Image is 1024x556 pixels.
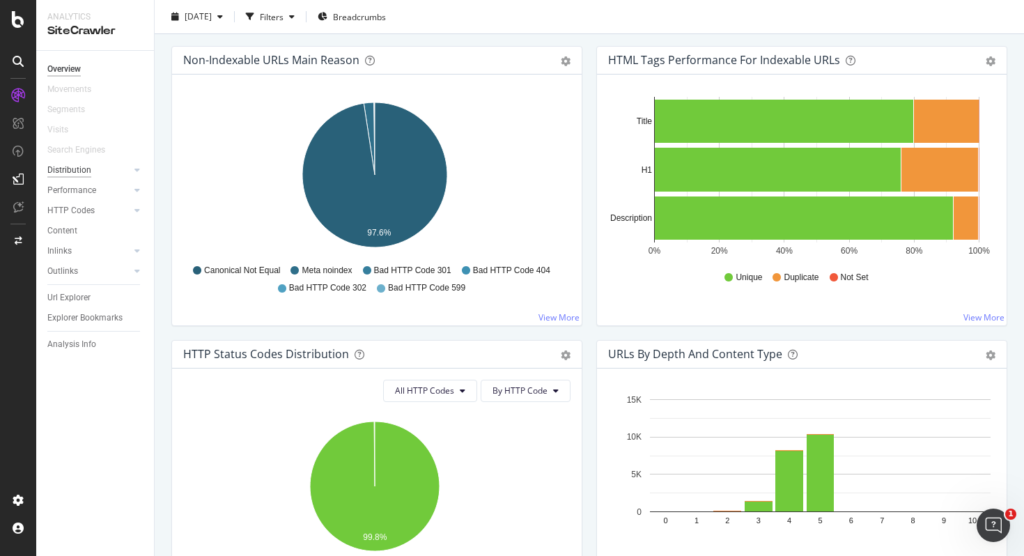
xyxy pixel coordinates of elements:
a: Distribution [47,163,130,178]
text: 40% [776,246,793,256]
text: 20% [711,246,728,256]
text: 10K [627,432,642,442]
div: Content [47,224,77,238]
div: Movements [47,82,91,97]
div: gear [561,56,571,66]
a: Analysis Info [47,337,144,352]
text: 7 [880,516,884,525]
text: 10+ [968,516,982,525]
text: 97.6% [367,228,391,238]
text: 5K [631,470,642,479]
a: Url Explorer [47,291,144,305]
div: gear [986,350,995,360]
a: Performance [47,183,130,198]
div: URLs by Depth and Content Type [608,347,782,361]
span: Bad HTTP Code 302 [289,282,366,294]
div: Distribution [47,163,91,178]
text: 15K [627,395,642,405]
text: 1 [695,516,699,525]
span: Meta noindex [302,265,352,277]
text: 0% [649,246,661,256]
text: 6 [849,516,853,525]
div: HTML Tags Performance for Indexable URLs [608,53,840,67]
div: Non-Indexable URLs Main Reason [183,53,359,67]
span: Duplicate [784,272,819,284]
text: 5 [818,516,822,525]
span: Unique [736,272,762,284]
button: Filters [240,6,300,28]
text: 2 [725,516,729,525]
a: Explorer Bookmarks [47,311,144,325]
a: View More [538,311,580,323]
text: 100% [968,246,990,256]
text: 60% [841,246,858,256]
text: Title [637,116,653,126]
text: 0 [637,507,642,517]
text: H1 [642,165,653,175]
text: 80% [906,246,922,256]
div: gear [986,56,995,66]
a: Visits [47,123,82,137]
a: Outlinks [47,264,130,279]
div: Segments [47,102,85,117]
a: Inlinks [47,244,130,258]
span: Bad HTTP Code 404 [473,265,550,277]
div: HTTP Codes [47,203,95,218]
span: Bad HTTP Code 599 [388,282,465,294]
div: Outlinks [47,264,78,279]
div: Visits [47,123,68,137]
span: 1 [1005,509,1016,520]
svg: A chart. [183,97,566,258]
button: Breadcrumbs [312,6,391,28]
iframe: Intercom live chat [977,509,1010,542]
a: View More [963,311,1004,323]
span: By HTTP Code [492,385,548,396]
div: SiteCrawler [47,23,143,39]
span: All HTTP Codes [395,385,454,396]
a: Movements [47,82,105,97]
span: Bad HTTP Code 301 [374,265,451,277]
a: Segments [47,102,99,117]
text: 0 [664,516,668,525]
a: Search Engines [47,143,119,157]
svg: A chart. [608,97,991,258]
button: All HTTP Codes [383,380,477,402]
div: Filters [260,10,284,22]
span: 2025 Aug. 28th [185,10,212,22]
a: HTTP Codes [47,203,130,218]
div: Inlinks [47,244,72,258]
div: Overview [47,62,81,77]
a: Overview [47,62,144,77]
span: Not Set [841,272,869,284]
text: 8 [911,516,915,525]
text: 9 [942,516,946,525]
text: 3 [757,516,761,525]
div: Analysis Info [47,337,96,352]
div: Analytics [47,11,143,23]
text: 4 [787,516,791,525]
div: Search Engines [47,143,105,157]
a: Content [47,224,144,238]
svg: A chart. [608,391,991,553]
div: Explorer Bookmarks [47,311,123,325]
div: gear [561,350,571,360]
div: Performance [47,183,96,198]
div: Url Explorer [47,291,91,305]
button: By HTTP Code [481,380,571,402]
span: Breadcrumbs [333,10,386,22]
span: Canonical Not Equal [204,265,280,277]
text: Description [610,213,652,223]
text: 99.8% [363,532,387,542]
button: [DATE] [166,6,228,28]
div: HTTP Status Codes Distribution [183,347,349,361]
